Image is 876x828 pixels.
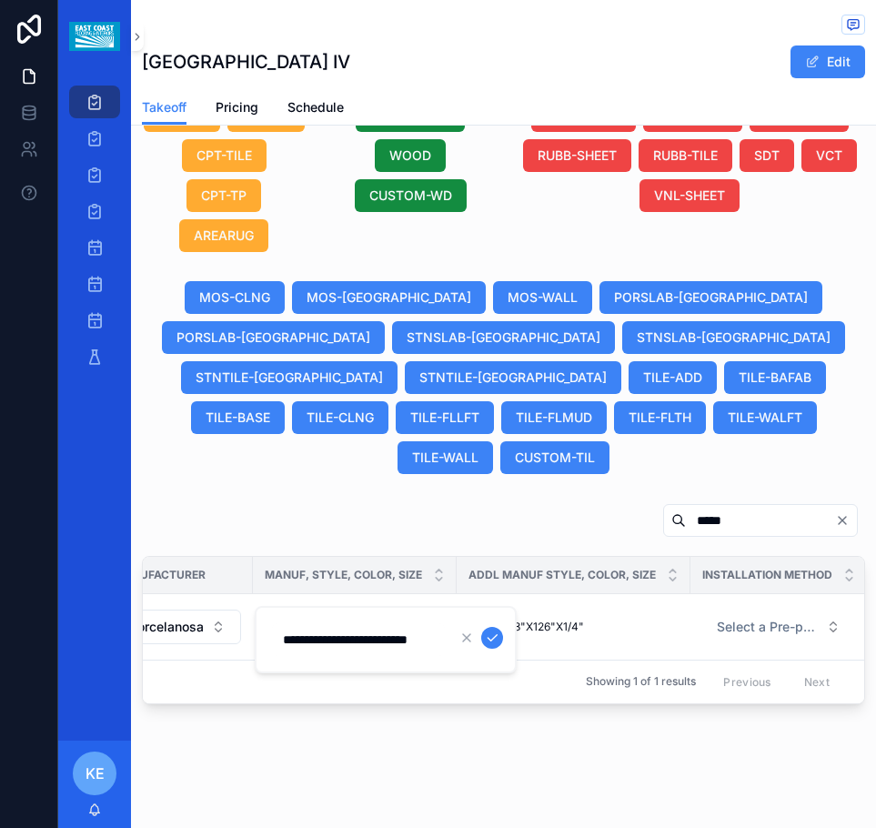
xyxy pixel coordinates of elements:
span: TILE-WALFT [728,409,802,427]
span: TILE-WALL [412,449,478,467]
button: TILE-FLLFT [396,401,494,434]
a: Schedule [287,91,344,127]
button: Edit [790,45,865,78]
button: TILE-BAFAB [724,361,826,394]
a: Select Button [113,609,242,645]
span: TILE-FLTH [629,409,691,427]
span: RUBB-TILE [653,146,718,165]
a: Pricing [216,91,258,127]
a: Select Button [701,610,856,644]
span: TILE-BASE [206,409,270,427]
span: SDT [754,146,780,165]
button: TILE-BASE [191,401,285,434]
span: White 63"X126"X1/4" [475,620,584,634]
span: TILE-BAFAB [739,369,811,387]
button: VCT [801,139,857,172]
span: Select a Pre-populated Installation Method [717,618,819,636]
button: MOS-[GEOGRAPHIC_DATA] [292,281,486,314]
button: MOS-WALL [493,281,592,314]
span: TILE-FLMUD [516,409,592,427]
span: VCT [816,146,842,165]
button: AREARUG [179,219,268,252]
span: CPT-TP [201,187,247,205]
button: CUSTOM-TIL [500,441,609,474]
span: TILE-CLNG [307,409,374,427]
button: Clear [835,513,857,528]
button: PORSLAB-[GEOGRAPHIC_DATA] [162,321,385,354]
span: MOS-WALL [508,288,578,307]
img: App logo [69,22,119,51]
span: Installation Method [702,568,832,582]
button: TILE-FLMUD [501,401,607,434]
span: CUSTOM-WD [369,187,452,205]
span: PORSLAB-[GEOGRAPHIC_DATA] [614,288,808,307]
button: TILE-FLTH [614,401,706,434]
span: Addl Manuf Style, Color, Size [468,568,656,582]
button: Select Button [114,610,241,644]
span: AREARUG [194,227,254,245]
span: Porcelanosa [129,618,204,636]
button: MOS-CLNG [185,281,285,314]
div: scrollable content [58,73,131,397]
span: WOOD [389,146,431,165]
button: CPT-TP [186,179,261,212]
span: CPT-TILE [196,146,252,165]
h1: [GEOGRAPHIC_DATA] IV [142,49,350,75]
button: STNSLAB-[GEOGRAPHIC_DATA] [392,321,615,354]
span: TILE-FLLFT [410,409,479,427]
button: CUSTOM-WD [355,179,467,212]
span: STNTILE-[GEOGRAPHIC_DATA] [196,369,383,387]
span: STNSLAB-[GEOGRAPHIC_DATA] [637,328,831,347]
button: RUBB-TILE [639,139,732,172]
span: TILE-ADD [643,369,702,387]
button: TILE-WALFT [713,401,817,434]
span: Pricing [216,98,258,116]
a: White 63"X126"X1/4" [468,612,680,641]
span: STNSLAB-[GEOGRAPHIC_DATA] [407,328,600,347]
button: SDT [740,139,794,172]
button: STNTILE-[GEOGRAPHIC_DATA] [181,361,398,394]
span: RUBB-SHEET [538,146,617,165]
button: PORSLAB-[GEOGRAPHIC_DATA] [599,281,822,314]
button: CPT-TILE [182,139,267,172]
button: VNL-SHEET [639,179,740,212]
button: RUBB-SHEET [523,139,631,172]
button: TILE-WALL [398,441,493,474]
button: Select Button [702,611,855,643]
span: VNL-SHEET [654,187,725,205]
button: STNTILE-[GEOGRAPHIC_DATA] [405,361,621,394]
a: Takeoff [142,91,186,126]
span: CUSTOM-TIL [515,449,595,467]
span: PORSLAB-[GEOGRAPHIC_DATA] [176,328,370,347]
button: TILE-ADD [629,361,717,394]
span: MOS-[GEOGRAPHIC_DATA] [307,288,471,307]
span: Manuf, Style, Color, Size [265,568,422,582]
span: Manufacturer [114,568,206,582]
span: Schedule [287,98,344,116]
button: WOOD [375,139,446,172]
span: STNTILE-[GEOGRAPHIC_DATA] [419,369,607,387]
button: STNSLAB-[GEOGRAPHIC_DATA] [622,321,845,354]
span: Takeoff [142,98,186,116]
span: Showing 1 of 1 results [586,674,696,689]
button: TILE-CLNG [292,401,388,434]
span: MOS-CLNG [199,288,270,307]
span: KE [86,762,105,784]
